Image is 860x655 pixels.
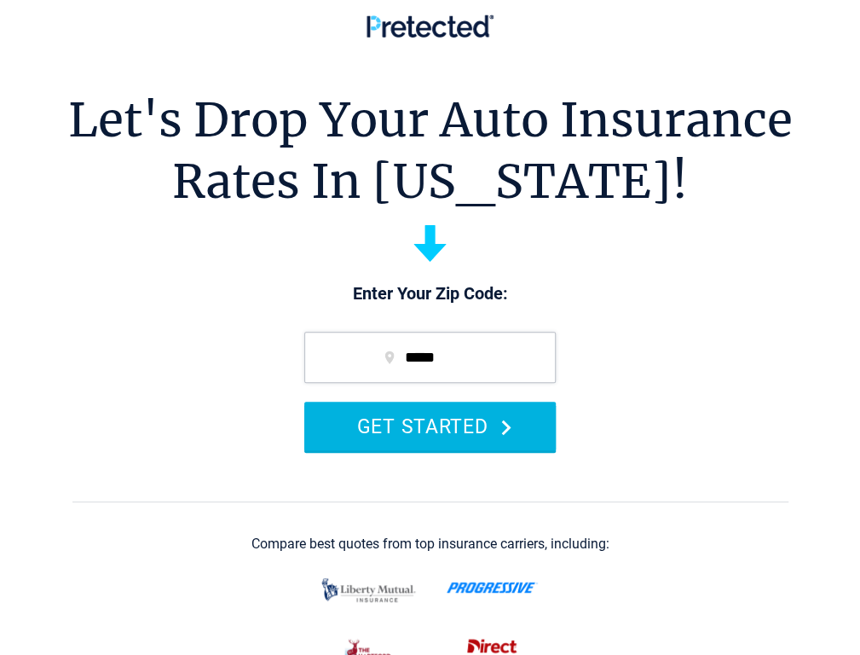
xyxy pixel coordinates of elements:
[287,282,573,306] p: Enter Your Zip Code:
[304,402,556,450] button: GET STARTED
[304,332,556,383] input: zip code
[68,90,793,212] h1: Let's Drop Your Auto Insurance Rates In [US_STATE]!
[447,582,538,594] img: progressive
[317,570,420,611] img: liberty
[367,14,493,38] img: Pretected Logo
[251,536,609,552] div: Compare best quotes from top insurance carriers, including:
